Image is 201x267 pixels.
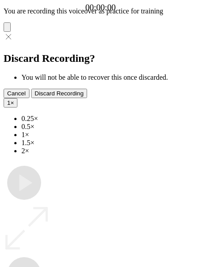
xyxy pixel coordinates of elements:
li: 2× [21,147,197,155]
button: Discard Recording [31,89,88,98]
li: 0.5× [21,123,197,131]
li: You will not be able to recover this once discarded. [21,73,197,82]
p: You are recording this voiceover as practice for training [4,7,197,15]
li: 1.5× [21,139,197,147]
span: 1 [7,99,10,106]
a: 00:00:00 [85,3,116,13]
li: 0.25× [21,115,197,123]
h2: Discard Recording? [4,52,197,65]
button: 1× [4,98,17,108]
button: Cancel [4,89,29,98]
li: 1× [21,131,197,139]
